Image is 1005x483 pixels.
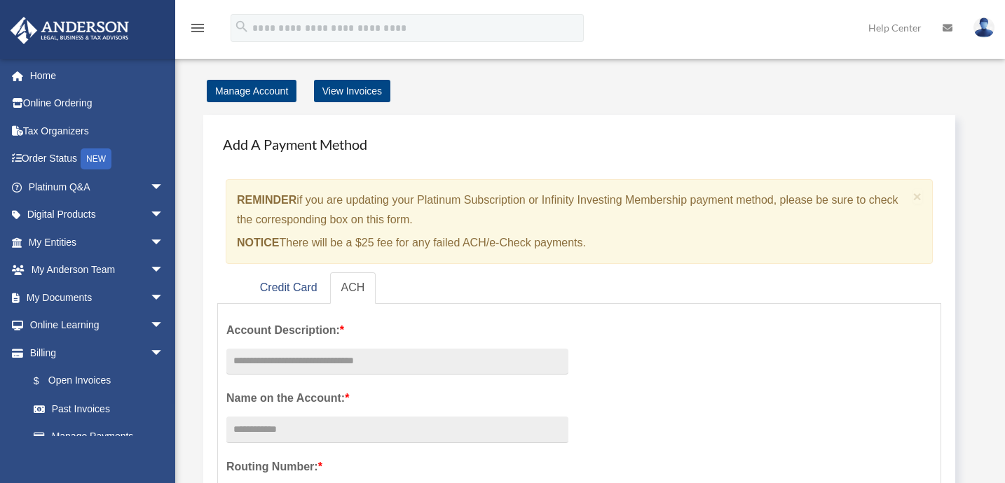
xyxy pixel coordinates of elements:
[913,189,922,204] button: Close
[189,24,206,36] a: menu
[237,233,908,253] p: There will be a $25 fee for any failed ACH/e-Check payments.
[913,188,922,204] span: ×
[10,228,185,256] a: My Entitiesarrow_drop_down
[207,80,296,102] a: Manage Account
[10,173,185,201] a: Platinum Q&Aarrow_drop_down
[237,194,296,206] strong: REMINDER
[217,129,941,160] h4: Add A Payment Method
[150,201,178,230] span: arrow_drop_down
[10,90,185,118] a: Online Ordering
[20,395,185,423] a: Past Invoices
[20,367,185,395] a: $Open Invoices
[234,19,249,34] i: search
[150,173,178,202] span: arrow_drop_down
[226,321,568,340] label: Account Description:
[189,20,206,36] i: menu
[973,17,994,38] img: User Pic
[226,457,568,477] label: Routing Number:
[10,339,185,367] a: Billingarrow_drop_down
[10,117,185,145] a: Tax Organizers
[10,283,185,311] a: My Documentsarrow_drop_down
[10,201,185,229] a: Digital Productsarrow_drop_down
[330,272,376,304] a: ACH
[10,311,185,339] a: Online Learningarrow_drop_down
[226,179,933,264] div: if you are updating your Platinum Subscription or Infinity Investing Membership payment method, p...
[20,423,178,451] a: Manage Payments
[10,256,185,284] a: My Anderson Teamarrow_drop_down
[226,388,568,408] label: Name on the Account:
[150,256,178,285] span: arrow_drop_down
[249,272,329,304] a: Credit Card
[237,237,279,248] strong: NOTICE
[81,148,111,169] div: NEW
[150,311,178,340] span: arrow_drop_down
[41,372,48,390] span: $
[10,145,185,174] a: Order StatusNEW
[6,17,133,44] img: Anderson Advisors Platinum Portal
[150,283,178,312] span: arrow_drop_down
[150,228,178,257] span: arrow_drop_down
[10,62,185,90] a: Home
[150,339,178,367] span: arrow_drop_down
[314,80,390,102] a: View Invoices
